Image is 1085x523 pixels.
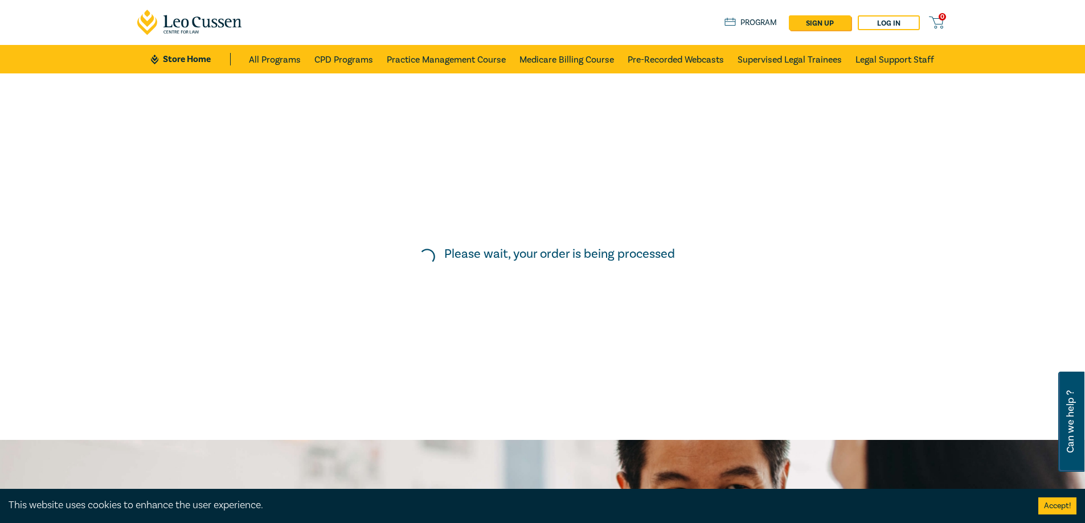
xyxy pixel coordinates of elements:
[9,498,1021,513] div: This website uses cookies to enhance the user experience.
[724,17,777,29] a: Program
[855,45,934,73] a: Legal Support Staff
[249,45,301,73] a: All Programs
[519,45,614,73] a: Medicare Billing Course
[444,246,675,261] h5: Please wait, your order is being processed
[1065,378,1076,465] span: Can we help ?
[387,45,506,73] a: Practice Management Course
[858,15,920,30] a: Log in
[1038,497,1076,514] button: Accept cookies
[628,45,724,73] a: Pre-Recorded Webcasts
[939,13,946,20] span: 0
[151,53,230,65] a: Store Home
[789,15,851,30] a: sign up
[314,45,373,73] a: CPD Programs
[738,45,842,73] a: Supervised Legal Trainees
